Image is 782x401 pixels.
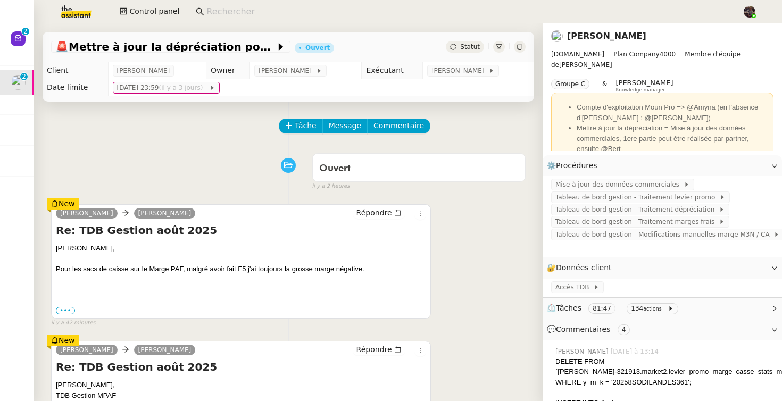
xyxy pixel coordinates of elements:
[295,120,317,132] span: Tâche
[744,6,755,18] img: 2af2e8ed-4e7a-4339-b054-92d163d57814
[551,51,604,58] span: [DOMAIN_NAME]
[20,73,28,80] nz-badge-sup: 2
[56,264,426,274] div: Pour les sacs de caisse sur le Marge PAF, malgré avoir fait F5 j'ai toujours la grosse marge néga...
[551,79,589,89] nz-tag: Groupe C
[259,65,315,76] span: [PERSON_NAME]
[631,305,643,312] span: 134
[611,347,661,356] span: [DATE] à 13:14
[129,5,179,18] span: Control panel
[51,319,96,328] span: il y a 42 minutes
[547,262,616,274] span: 🔐
[47,335,79,346] div: New
[615,79,673,87] span: [PERSON_NAME]
[556,325,610,333] span: Commentaires
[43,79,108,96] td: Date limite
[55,40,69,53] span: 🚨
[577,123,769,154] li: Mettre à jour la dépréciation = Mise à jour des données commerciales, 1ere partie peut être réali...
[312,182,350,191] span: il y a 2 heures
[660,51,676,58] span: 4000
[555,192,719,203] span: Tableau de bord gestion - Traitement levier promo
[555,347,611,356] span: [PERSON_NAME]
[615,79,673,93] app-user-label: Knowledge manager
[556,304,581,312] span: Tâches
[555,179,684,190] span: Mise à jour des données commerciales
[206,62,249,79] td: Owner
[555,356,773,377] div: DELETE FROM `[PERSON_NAME]-321913.market2.levier_promo_marge_casse_stats_monthly_raw`
[22,28,29,35] nz-badge-sup: 2
[134,208,196,218] a: [PERSON_NAME]
[322,119,368,133] button: Message
[56,223,426,238] h4: Re: TDB Gestion août 2025
[206,5,731,19] input: Rechercher
[555,204,719,215] span: Tableau de bord gestion - Traitement dépréciation
[22,73,26,82] p: 2
[56,208,118,218] a: [PERSON_NAME]
[43,62,108,79] td: Client
[555,229,773,240] span: Tableau de bord gestion - Modifications manuelles marge M3N / CA
[615,87,665,93] span: Knowledge manager
[47,198,79,210] div: New
[55,41,276,52] span: Mettre à jour la dépréciation pour juillet et août
[555,282,593,293] span: Accès TDB
[588,303,615,314] nz-tag: 81:47
[543,155,782,176] div: ⚙️Procédures
[431,65,488,76] span: [PERSON_NAME]
[551,30,563,42] img: users%2FAXgjBsdPtrYuxuZvIJjRexEdqnq2%2Favatar%2F1599931753966.jpeg
[362,62,423,79] td: Exécutant
[356,344,392,355] span: Répondre
[555,216,719,227] span: Tableau de bord gestion - Traitement marges frais
[556,161,597,170] span: Procédures
[547,304,683,312] span: ⏲️
[602,79,607,93] span: &
[56,243,426,285] div: [PERSON_NAME],
[319,164,351,173] span: Ouvert
[56,360,426,374] h4: Re: TDB Gestion août 2025
[353,207,405,219] button: Répondre
[329,120,361,132] span: Message
[643,306,662,312] small: actions
[373,120,424,132] span: Commentaire
[556,263,612,272] span: Données client
[56,390,426,401] div: TDB Gestion MPAF
[547,160,602,172] span: ⚙️
[56,307,75,314] label: •••
[117,65,170,76] span: [PERSON_NAME]
[613,51,659,58] span: Plan Company
[305,45,330,51] div: Ouvert
[567,31,646,41] a: [PERSON_NAME]
[11,75,26,90] img: users%2FAXgjBsdPtrYuxuZvIJjRexEdqnq2%2Favatar%2F1599931753966.jpeg
[23,28,28,37] p: 2
[356,207,392,218] span: Répondre
[56,345,118,355] a: [PERSON_NAME]
[279,119,323,133] button: Tâche
[117,82,209,93] span: [DATE] 23:59
[353,344,405,355] button: Répondre
[618,324,630,335] nz-tag: 4
[113,4,186,19] button: Control panel
[547,325,634,333] span: 💬
[367,119,430,133] button: Commentaire
[543,257,782,278] div: 🔐Données client
[134,345,196,355] a: [PERSON_NAME]
[543,319,782,340] div: 💬Commentaires 4
[159,84,205,91] span: (il y a 3 jours)
[577,102,769,123] li: Compte d'exploitation Moun Pro => @Amyna (en l'absence d'[PERSON_NAME] : @[PERSON_NAME])
[551,49,773,70] span: [PERSON_NAME]
[460,43,480,51] span: Statut
[555,377,773,388] div: WHERE y_m_k = '20258SODILANDES361';
[543,298,782,319] div: ⏲️Tâches 81:47 134actions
